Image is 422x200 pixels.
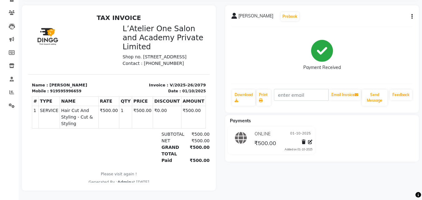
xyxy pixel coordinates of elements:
div: Payment Received [303,64,341,71]
p: Name : [PERSON_NAME] [4,71,87,77]
span: [PERSON_NAME] [238,13,273,22]
th: NAME [32,85,70,94]
th: PRICE [104,85,125,94]
p: Invoice : V/2025-26/2079 [95,71,178,77]
a: Print [256,90,271,106]
div: 01/10/2025 [154,77,178,82]
span: Payments [230,118,251,124]
td: ₹500.00 [104,94,125,117]
div: Generated By : at [DATE] [4,168,178,173]
h2: TAX INVOICE [4,2,178,10]
div: GRAND TOTAL [130,133,156,146]
p: Shop no. [STREET_ADDRESS] [95,42,178,49]
div: SUBTOTAL [130,120,156,126]
th: # [4,85,11,94]
p: Contact : [PHONE_NUMBER] [95,49,178,55]
div: Paid [130,146,156,152]
button: Send Message [362,90,387,106]
button: Email Invoice [329,90,361,100]
div: Mobile : [4,77,21,82]
p: Please visit again ! [4,160,178,165]
div: Date : [140,77,153,82]
span: Hair Cut And Styling - Cut & Styling [33,96,69,115]
div: ₹500.00 [156,146,181,152]
th: TYPE [10,85,32,94]
div: ₹500.00 [156,120,181,126]
div: ₹500.00 [156,133,181,146]
td: 1 [91,94,104,117]
div: NET [130,126,156,133]
a: Download [232,90,255,106]
a: Feedback [390,90,412,100]
td: ₹500.00 [153,94,177,117]
td: ₹500.00 [70,94,91,117]
td: ₹0.00 [125,94,153,117]
input: enter email [274,89,329,101]
div: Added on 01-10-2025 [285,147,312,152]
th: DISCOUNT [125,85,153,94]
div: 919595996659 [22,77,53,82]
th: AMOUNT [153,85,177,94]
td: 1 [4,94,11,117]
span: 01-10-2025 [290,131,311,137]
span: ONLINE [255,131,271,137]
th: RATE [70,85,91,94]
h3: L’Atelier One Salon and Academy Private Limited [95,12,178,40]
span: Admin [89,168,103,173]
span: ₹500.00 [254,139,276,148]
th: QTY [91,85,104,94]
div: ₹500.00 [156,126,181,133]
button: Prebook [281,12,299,21]
td: SERVICE [10,94,32,117]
